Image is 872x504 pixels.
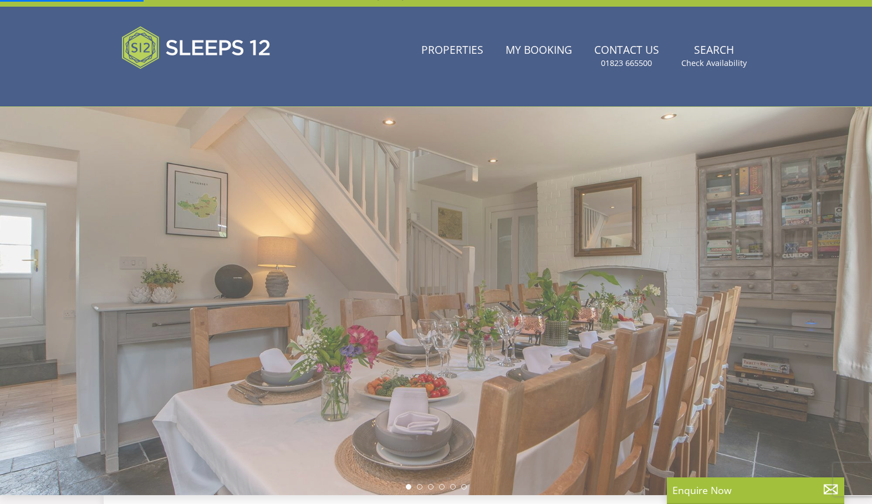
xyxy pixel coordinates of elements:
a: My Booking [501,38,577,63]
small: Check Availability [681,58,747,69]
a: SearchCheck Availability [677,38,751,74]
a: Contact Us01823 665500 [590,38,664,74]
iframe: Customer reviews powered by Trustpilot [116,82,232,91]
img: Sleeps 12 [121,20,271,75]
p: Enquire Now [672,483,839,497]
small: 01823 665500 [601,58,652,69]
a: Properties [417,38,488,63]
